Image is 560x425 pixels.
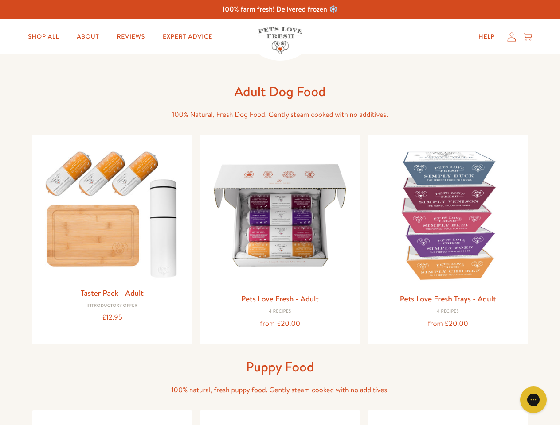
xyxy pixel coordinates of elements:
[39,303,186,309] div: Introductory Offer
[138,358,422,375] h1: Puppy Food
[471,28,502,46] a: Help
[207,142,353,289] img: Pets Love Fresh - Adult
[110,28,152,46] a: Reviews
[207,318,353,330] div: from £20.00
[400,293,496,304] a: Pets Love Fresh Trays - Adult
[39,312,186,324] div: £12.95
[258,27,302,54] img: Pets Love Fresh
[171,385,389,395] span: 100% natural, fresh puppy food. Gently steam cooked with no additives.
[156,28,219,46] a: Expert Advice
[375,309,521,314] div: 4 Recipes
[138,83,422,100] h1: Adult Dog Food
[207,309,353,314] div: 4 Recipes
[516,383,551,416] iframe: Gorgias live chat messenger
[241,293,319,304] a: Pets Love Fresh - Adult
[70,28,106,46] a: About
[375,142,521,289] img: Pets Love Fresh Trays - Adult
[21,28,66,46] a: Shop All
[172,110,388,120] span: 100% Natural, Fresh Dog Food. Gently steam cooked with no additives.
[375,318,521,330] div: from £20.00
[81,287,144,298] a: Taster Pack - Adult
[39,142,186,282] img: Taster Pack - Adult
